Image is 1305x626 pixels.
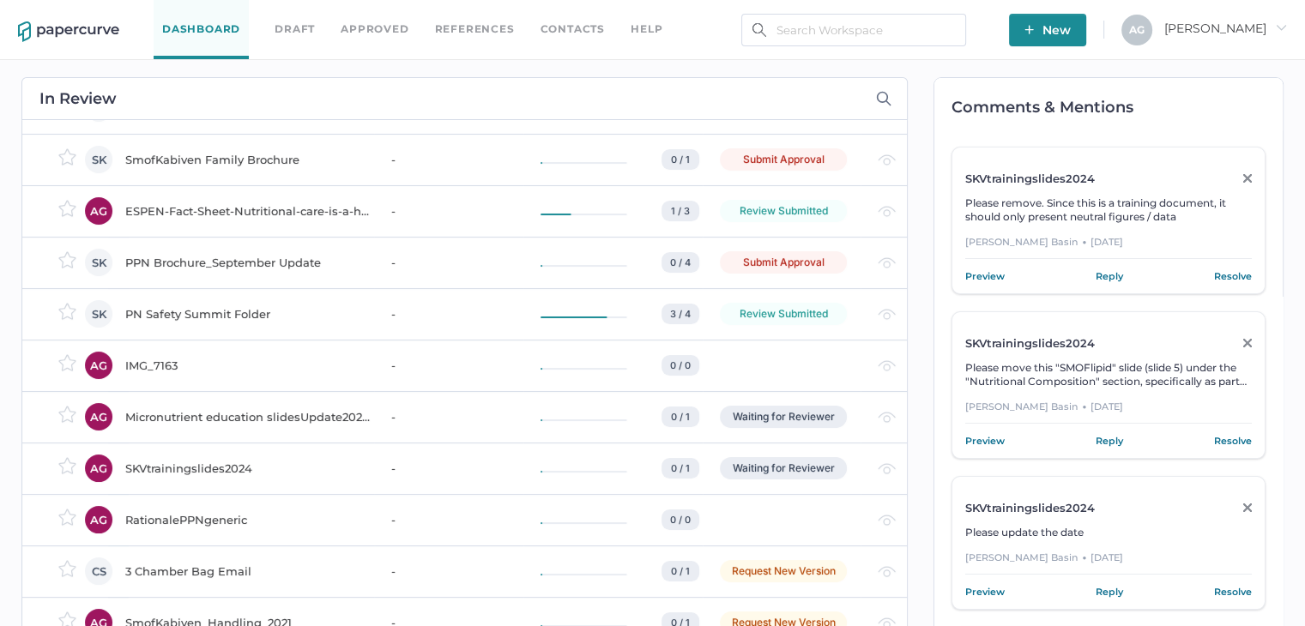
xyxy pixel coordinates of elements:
[18,21,119,42] img: papercurve-logo-colour.7244d18c.svg
[58,509,76,526] img: star-inactive.70f2008a.svg
[1082,550,1086,565] div: ●
[720,251,847,274] div: Submit Approval
[1275,21,1287,33] i: arrow_right
[965,361,1247,401] span: Please move this "SMOFlipid" slide (slide 5) under the "Nutritional Composition" section, specifi...
[85,454,112,482] div: AG
[1082,399,1086,414] div: ●
[965,501,1223,515] div: SKVtrainingslides2024
[720,200,847,222] div: Review Submitted
[1009,14,1086,46] button: New
[662,252,699,273] div: 0 / 4
[662,201,699,221] div: 1 / 3
[1214,583,1252,600] a: Resolve
[662,355,699,376] div: 0 / 0
[374,494,523,545] td: -
[662,304,699,324] div: 3 / 4
[374,545,523,597] td: -
[1243,339,1252,347] img: close-grey.86d01b58.svg
[58,200,76,217] img: star-inactive.70f2008a.svg
[374,442,523,494] td: -
[85,146,112,173] div: SK
[631,20,662,39] div: help
[878,463,896,474] img: eye-light-gray.b6d092a5.svg
[1096,432,1123,449] a: Reply
[965,432,1005,449] a: Preview
[965,399,1251,424] div: [PERSON_NAME] Basin [DATE]
[125,252,371,273] div: PPN Brochure_September Update
[374,288,523,340] td: -
[662,458,699,479] div: 0 / 1
[878,154,896,166] img: eye-light-gray.b6d092a5.svg
[125,509,371,530] div: RationalePPNgeneric
[85,506,112,533] div: AG
[1243,503,1252,512] img: close-grey.86d01b58.svg
[662,561,699,581] div: 0 / 1
[374,185,523,237] td: -
[1164,21,1287,36] span: [PERSON_NAME]
[720,457,847,479] div: Waiting for Reviewer
[58,406,76,423] img: star-inactive.70f2008a.svg
[1024,14,1071,46] span: New
[125,304,371,324] div: PN Safety Summit Folder
[720,406,847,428] div: Waiting for Reviewer
[58,148,76,166] img: star-inactive.70f2008a.svg
[952,99,1282,115] h2: Comments & Mentions
[720,148,847,171] div: Submit Approval
[374,134,523,185] td: -
[720,560,847,582] div: Request New Version
[1096,268,1123,285] a: Reply
[85,249,112,276] div: SK
[58,354,76,371] img: star-inactive.70f2008a.svg
[1082,234,1086,250] div: ●
[965,268,1005,285] a: Preview
[1214,432,1252,449] a: Resolve
[878,412,896,423] img: eye-light-gray.b6d092a5.svg
[965,583,1005,600] a: Preview
[58,457,76,474] img: star-inactive.70f2008a.svg
[85,300,112,328] div: SK
[965,336,1223,350] div: SKVtrainingslides2024
[125,458,371,479] div: SKVtrainingslides2024
[878,360,896,371] img: eye-light-gray.b6d092a5.svg
[1243,174,1252,183] img: close-grey.86d01b58.svg
[1214,268,1252,285] a: Resolve
[878,566,896,577] img: eye-light-gray.b6d092a5.svg
[374,237,523,288] td: -
[741,14,966,46] input: Search Workspace
[125,201,371,221] div: ESPEN-Fact-Sheet-Nutritional-care-is-a-human-right
[965,196,1226,223] span: Please remove. Since this is a training document, it should only present neutral figures / data
[878,309,896,320] img: eye-light-gray.b6d092a5.svg
[374,340,523,391] td: -
[125,355,371,376] div: IMG_7163
[435,20,515,39] a: References
[85,352,112,379] div: AG
[662,509,699,530] div: 0 / 0
[965,526,1084,539] span: Please update the date
[85,403,112,430] div: AG
[125,406,371,427] div: Micronutrient education slidesUpdate2022 (1)
[878,257,896,268] img: eye-light-gray.b6d092a5.svg
[58,251,76,268] img: star-inactive.70f2008a.svg
[85,197,112,225] div: AG
[58,560,76,577] img: star-inactive.70f2008a.svg
[662,406,699,427] div: 0 / 1
[85,557,112,585] div: CS
[125,149,371,170] div: SmofKabiven Family Brochure
[58,303,76,320] img: star-inactive.70f2008a.svg
[752,23,766,37] img: search.bf03fe8b.svg
[662,149,699,170] div: 0 / 1
[125,561,371,581] div: 3 Chamber Bag Email
[965,550,1251,575] div: [PERSON_NAME] Basin [DATE]
[876,91,891,106] img: search-icon-expand.c6106642.svg
[1129,23,1145,36] span: A G
[275,20,315,39] a: Draft
[374,391,523,442] td: -
[1096,583,1123,600] a: Reply
[965,234,1251,259] div: [PERSON_NAME] Basin [DATE]
[541,20,605,39] a: Contacts
[39,91,117,106] h2: In Review
[878,515,896,526] img: eye-light-gray.b6d092a5.svg
[965,172,1223,185] div: SKVtrainingslides2024
[878,206,896,217] img: eye-light-gray.b6d092a5.svg
[341,20,408,39] a: Approved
